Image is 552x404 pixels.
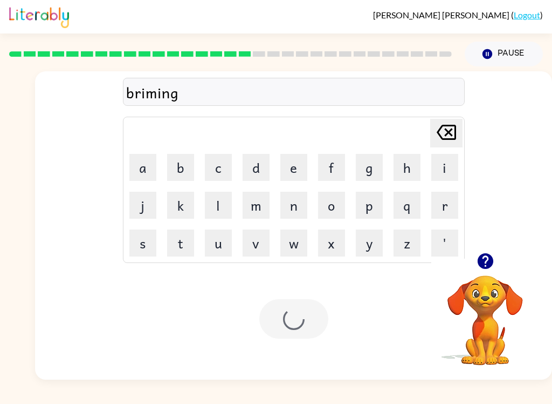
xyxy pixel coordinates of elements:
[167,154,194,181] button: b
[318,230,345,257] button: x
[243,192,270,219] button: m
[280,154,307,181] button: e
[167,192,194,219] button: k
[356,192,383,219] button: p
[126,81,461,104] div: briming
[167,230,194,257] button: t
[356,154,383,181] button: g
[129,154,156,181] button: a
[243,230,270,257] button: v
[514,10,540,20] a: Logout
[280,230,307,257] button: w
[318,154,345,181] button: f
[280,192,307,219] button: n
[205,230,232,257] button: u
[394,230,420,257] button: z
[394,192,420,219] button: q
[373,10,543,20] div: ( )
[129,192,156,219] button: j
[431,192,458,219] button: r
[431,230,458,257] button: '
[431,154,458,181] button: i
[205,154,232,181] button: c
[373,10,511,20] span: [PERSON_NAME] [PERSON_NAME]
[9,4,69,28] img: Literably
[243,154,270,181] button: d
[394,154,420,181] button: h
[205,192,232,219] button: l
[318,192,345,219] button: o
[129,230,156,257] button: s
[465,42,543,66] button: Pause
[431,259,539,367] video: Your browser must support playing .mp4 files to use Literably. Please try using another browser.
[356,230,383,257] button: y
